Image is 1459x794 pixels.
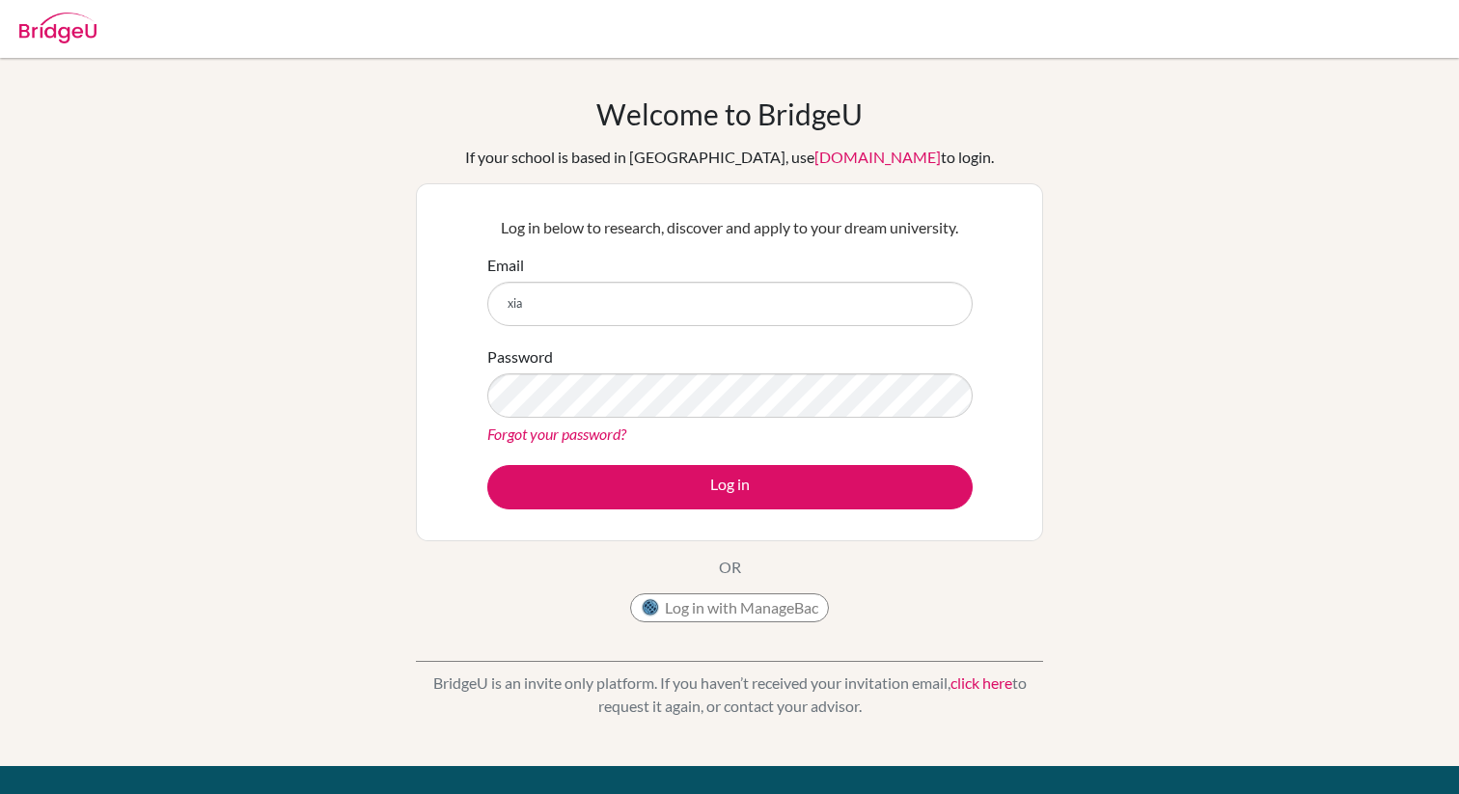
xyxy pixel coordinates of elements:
p: OR [719,556,741,579]
label: Email [487,254,524,277]
a: [DOMAIN_NAME] [814,148,941,166]
img: Bridge-U [19,13,96,43]
button: Log in [487,465,973,509]
button: Log in with ManageBac [630,593,829,622]
label: Password [487,345,553,369]
a: click here [950,673,1012,692]
a: Forgot your password? [487,424,626,443]
p: BridgeU is an invite only platform. If you haven’t received your invitation email, to request it ... [416,671,1043,718]
div: If your school is based in [GEOGRAPHIC_DATA], use to login. [465,146,994,169]
h1: Welcome to BridgeU [596,96,863,131]
p: Log in below to research, discover and apply to your dream university. [487,216,973,239]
